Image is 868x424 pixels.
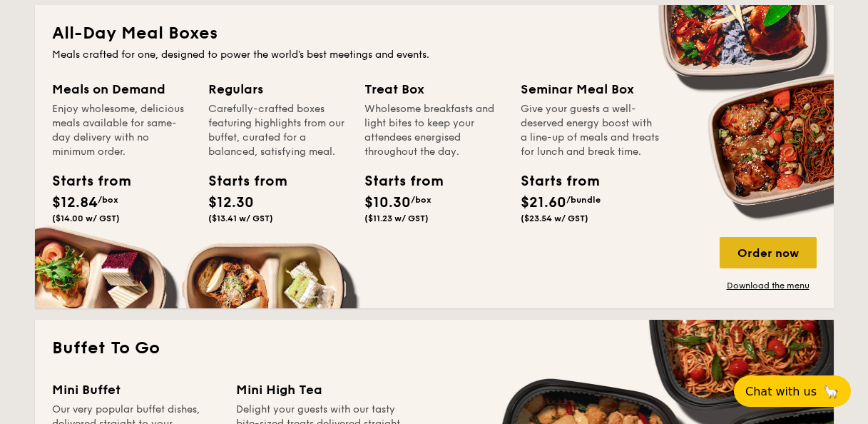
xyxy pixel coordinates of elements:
[52,380,219,400] div: Mini Buffet
[745,385,817,398] span: Chat with us
[52,102,191,159] div: Enjoy wholesome, delicious meals available for same-day delivery with no minimum order.
[52,194,98,211] span: $12.84
[208,213,273,223] span: ($13.41 w/ GST)
[822,383,839,400] span: 🦙
[521,79,660,99] div: Seminar Meal Box
[52,213,120,223] span: ($14.00 w/ GST)
[364,171,429,192] div: Starts from
[52,171,116,192] div: Starts from
[521,102,660,159] div: Give your guests a well-deserved energy boost with a line-up of meals and treats for lunch and br...
[411,195,432,205] span: /box
[734,375,851,407] button: Chat with us🦙
[236,380,403,400] div: Mini High Tea
[208,171,272,192] div: Starts from
[208,102,347,159] div: Carefully-crafted boxes featuring highlights from our buffet, curated for a balanced, satisfying ...
[52,79,191,99] div: Meals on Demand
[208,79,347,99] div: Regulars
[364,79,504,99] div: Treat Box
[52,337,817,360] h2: Buffet To Go
[521,171,585,192] div: Starts from
[208,194,254,211] span: $12.30
[364,213,429,223] span: ($11.23 w/ GST)
[364,102,504,159] div: Wholesome breakfasts and light bites to keep your attendees energised throughout the day.
[98,195,118,205] span: /box
[566,195,601,205] span: /bundle
[720,280,817,291] a: Download the menu
[720,237,817,268] div: Order now
[521,213,588,223] span: ($23.54 w/ GST)
[52,48,817,62] div: Meals crafted for one, designed to power the world's best meetings and events.
[52,22,817,45] h2: All-Day Meal Boxes
[521,194,566,211] span: $21.60
[364,194,411,211] span: $10.30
